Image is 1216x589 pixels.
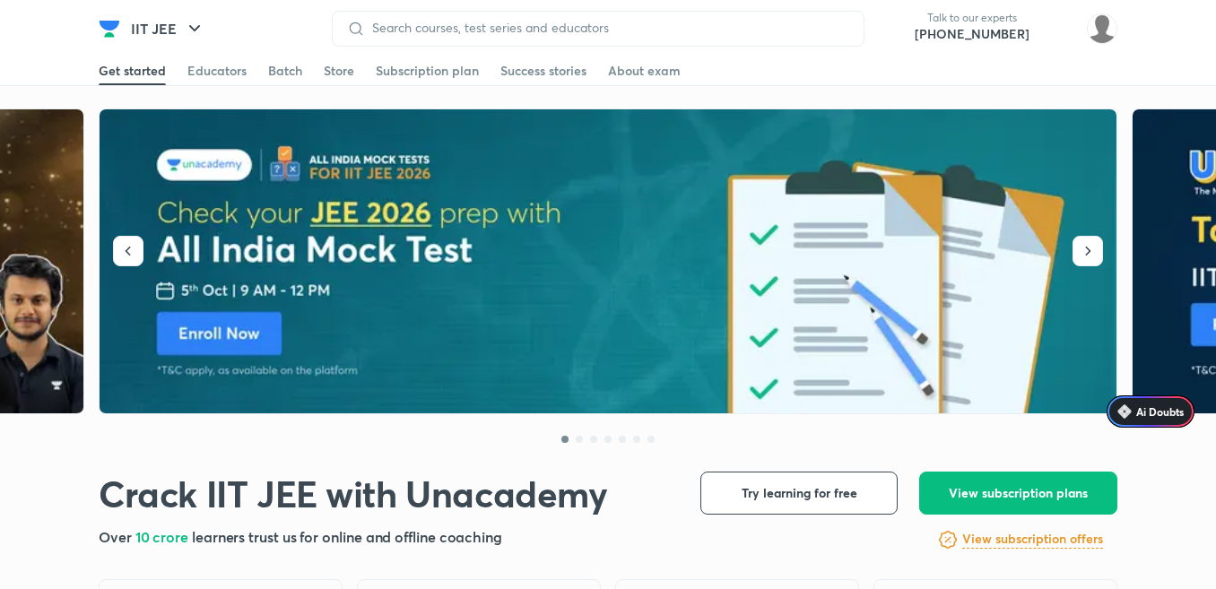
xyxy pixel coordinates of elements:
[99,472,608,515] h1: Crack IIT JEE with Unacademy
[99,527,135,546] span: Over
[376,56,479,85] a: Subscription plan
[949,484,1088,502] span: View subscription plans
[99,62,166,80] div: Get started
[608,62,681,80] div: About exam
[324,56,354,85] a: Store
[192,527,502,546] span: learners trust us for online and offline coaching
[376,62,479,80] div: Subscription plan
[700,472,898,515] button: Try learning for free
[608,56,681,85] a: About exam
[268,56,302,85] a: Batch
[919,472,1117,515] button: View subscription plans
[324,62,354,80] div: Store
[1117,404,1132,419] img: Icon
[99,18,120,39] img: Company Logo
[915,11,1029,25] p: Talk to our experts
[879,11,915,47] img: call-us
[1044,14,1073,43] img: avatar
[915,25,1029,43] a: [PHONE_NUMBER]
[742,484,857,502] span: Try learning for free
[500,56,586,85] a: Success stories
[120,11,216,47] button: IIT JEE
[1087,13,1117,44] img: kavin Goswami
[365,21,849,35] input: Search courses, test series and educators
[962,529,1103,550] a: View subscription offers
[135,527,192,546] span: 10 crore
[268,62,302,80] div: Batch
[187,62,247,80] div: Educators
[187,56,247,85] a: Educators
[1107,395,1194,428] a: Ai Doubts
[500,62,586,80] div: Success stories
[99,56,166,85] a: Get started
[962,530,1103,549] h6: View subscription offers
[1136,404,1184,419] span: Ai Doubts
